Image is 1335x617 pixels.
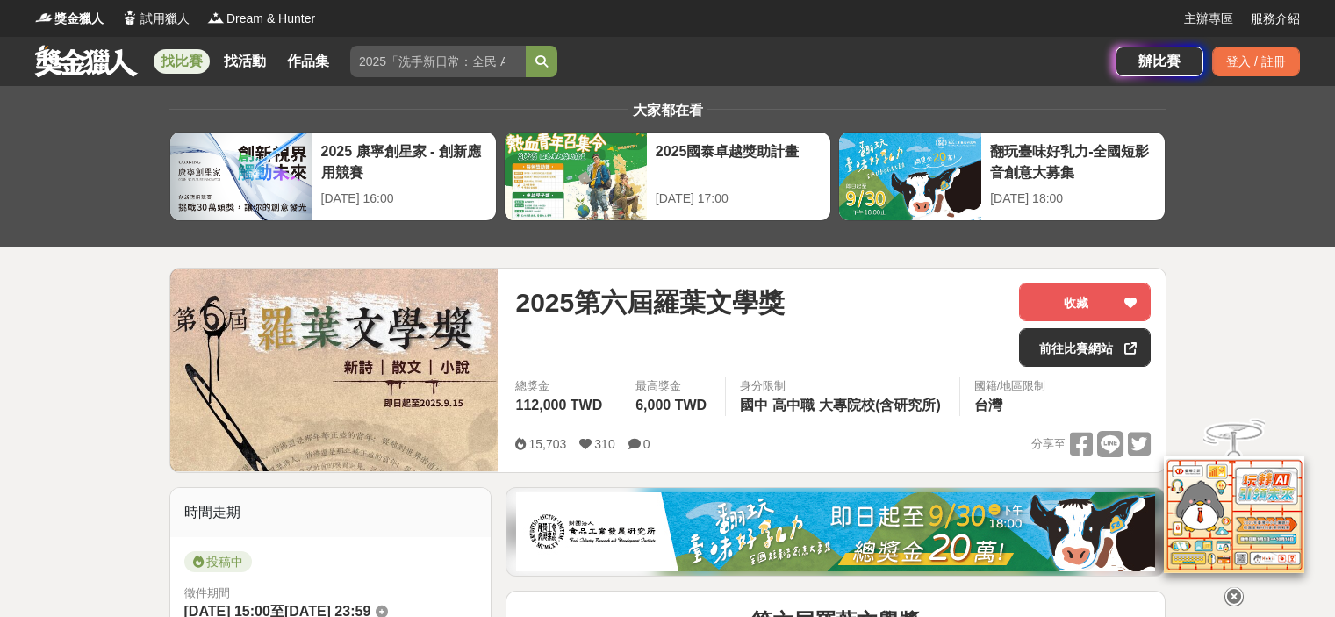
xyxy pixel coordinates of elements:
[528,437,566,451] span: 15,703
[838,132,1166,221] a: 翻玩臺味好乳力-全國短影音創意大募集[DATE] 18:00
[1164,456,1304,573] img: d2146d9a-e6f6-4337-9592-8cefde37ba6b.png
[54,10,104,28] span: 獎金獵人
[226,10,315,28] span: Dream & Hunter
[1212,47,1300,76] div: 登入 / 註冊
[321,141,487,181] div: 2025 康寧創星家 - 創新應用競賽
[1019,328,1151,367] a: 前往比賽網站
[990,190,1156,208] div: [DATE] 18:00
[154,49,210,74] a: 找比賽
[516,492,1155,571] img: 1c81a89c-c1b3-4fd6-9c6e-7d29d79abef5.jpg
[974,398,1002,413] span: 台灣
[169,132,497,221] a: 2025 康寧創星家 - 創新應用競賽[DATE] 16:00
[740,377,945,395] div: 身分限制
[1251,10,1300,28] a: 服務介紹
[635,377,711,395] span: 最高獎金
[1184,10,1233,28] a: 主辦專區
[207,10,315,28] a: LogoDream & Hunter
[1116,47,1203,76] a: 辦比賽
[321,190,487,208] div: [DATE] 16:00
[184,551,252,572] span: 投稿中
[121,9,139,26] img: Logo
[1031,431,1066,457] span: 分享至
[1019,283,1151,321] button: 收藏
[740,398,768,413] span: 國中
[594,437,614,451] span: 310
[628,103,707,118] span: 大家都在看
[121,10,190,28] a: Logo試用獵人
[656,190,822,208] div: [DATE] 17:00
[656,141,822,181] div: 2025國泰卓越獎助計畫
[170,269,499,471] img: Cover Image
[643,437,650,451] span: 0
[515,377,606,395] span: 總獎金
[515,398,602,413] span: 112,000 TWD
[819,398,941,413] span: 大專院校(含研究所)
[504,132,831,221] a: 2025國泰卓越獎助計畫[DATE] 17:00
[515,283,785,322] span: 2025第六屆羅葉文學獎
[990,141,1156,181] div: 翻玩臺味好乳力-全國短影音創意大募集
[280,49,336,74] a: 作品集
[184,586,230,599] span: 徵件期間
[217,49,273,74] a: 找活動
[350,46,526,77] input: 2025「洗手新日常：全民 ALL IN」洗手歌全台徵選
[35,10,104,28] a: Logo獎金獵人
[35,9,53,26] img: Logo
[207,9,225,26] img: Logo
[974,377,1046,395] div: 國籍/地區限制
[635,398,707,413] span: 6,000 TWD
[170,488,492,537] div: 時間走期
[772,398,815,413] span: 高中職
[140,10,190,28] span: 試用獵人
